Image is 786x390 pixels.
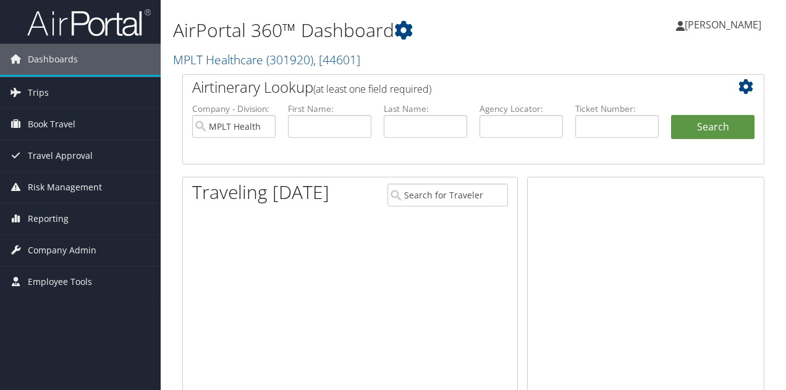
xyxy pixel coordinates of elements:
label: First Name: [288,103,371,115]
span: Book Travel [28,109,75,140]
label: Agency Locator: [480,103,563,115]
span: Risk Management [28,172,102,203]
span: ( 301920 ) [266,51,313,68]
label: Ticket Number: [575,103,659,115]
span: (at least one field required) [313,82,431,96]
span: Reporting [28,203,69,234]
a: MPLT Healthcare [173,51,360,68]
a: [PERSON_NAME] [676,6,774,43]
span: Trips [28,77,49,108]
h2: Airtinerary Lookup [192,77,706,98]
span: Employee Tools [28,266,92,297]
span: Dashboards [28,44,78,75]
h1: AirPortal 360™ Dashboard [173,17,573,43]
span: [PERSON_NAME] [685,18,761,32]
span: Company Admin [28,235,96,266]
label: Company - Division: [192,103,276,115]
span: , [ 44601 ] [313,51,360,68]
h1: Traveling [DATE] [192,179,329,205]
img: airportal-logo.png [27,8,151,37]
span: Travel Approval [28,140,93,171]
button: Search [671,115,754,140]
label: Last Name: [384,103,467,115]
input: Search for Traveler [387,184,509,206]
